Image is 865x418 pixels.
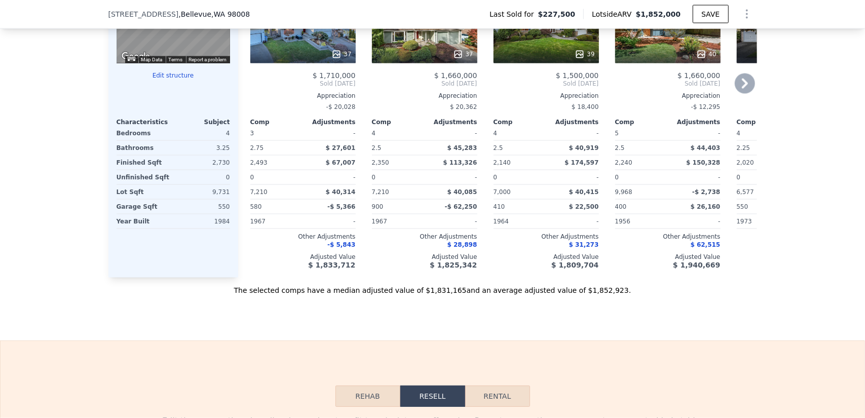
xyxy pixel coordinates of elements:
[303,118,356,126] div: Adjustments
[250,253,356,261] div: Adjusted Value
[670,170,721,184] div: -
[445,203,477,210] span: -$ 62,250
[169,57,183,62] a: Terms (opens in new tab)
[686,159,720,166] span: $ 150,328
[427,126,477,140] div: -
[117,185,171,199] div: Lot Sqft
[575,49,594,59] div: 39
[494,118,546,126] div: Comp
[327,242,355,249] span: -$ 5,843
[427,170,477,184] div: -
[308,261,355,270] span: $ 1,833,712
[400,386,465,407] button: Resell
[546,118,599,126] div: Adjustments
[691,103,721,110] span: -$ 12,295
[250,214,301,229] div: 1967
[250,188,268,196] span: 7,210
[250,203,262,210] span: 580
[117,156,171,170] div: Finished Sqft
[636,10,681,18] span: $1,852,000
[128,57,135,61] button: Keyboard shortcuts
[548,170,599,184] div: -
[494,203,505,210] span: 410
[372,233,477,241] div: Other Adjustments
[178,9,250,19] span: , Bellevue
[117,214,171,229] div: Year Built
[494,159,511,166] span: 2,140
[494,92,599,100] div: Appreciation
[250,159,268,166] span: 2,493
[372,203,384,210] span: 900
[494,253,599,261] div: Adjusted Value
[494,130,498,137] span: 4
[117,126,171,140] div: Bedrooms
[490,9,538,19] span: Last Sold for
[548,126,599,140] div: -
[372,188,389,196] span: 7,210
[335,386,400,407] button: Rehab
[141,56,163,63] button: Map Data
[175,214,230,229] div: 1984
[175,185,230,199] div: 9,731
[615,233,721,241] div: Other Adjustments
[569,144,599,151] span: $ 40,919
[119,50,153,63] a: Open this area in Google Maps (opens a new window)
[737,253,842,261] div: Adjusted Value
[615,214,666,229] div: 1956
[175,141,230,155] div: 3.25
[175,126,230,140] div: 4
[447,242,477,249] span: $ 28,898
[305,214,356,229] div: -
[737,130,741,137] span: 4
[494,80,599,88] span: Sold [DATE]
[615,80,721,88] span: Sold [DATE]
[670,126,721,140] div: -
[250,92,356,100] div: Appreciation
[173,118,230,126] div: Subject
[327,203,355,210] span: -$ 5,366
[494,188,511,196] span: 7,000
[117,141,171,155] div: Bathrooms
[737,118,789,126] div: Comp
[250,130,254,137] span: 3
[372,92,477,100] div: Appreciation
[691,203,721,210] span: $ 26,160
[737,92,842,100] div: Appreciation
[572,103,598,110] span: $ 18,400
[189,57,227,62] a: Report a problem
[250,80,356,88] span: Sold [DATE]
[494,174,498,181] span: 0
[331,49,351,59] div: 37
[737,233,842,241] div: Other Adjustments
[372,130,376,137] span: 4
[108,278,757,296] div: The selected comps have a median adjusted value of $1,831,165 and an average adjusted value of $1...
[450,103,477,110] span: $ 20,362
[108,9,179,19] span: [STREET_ADDRESS]
[737,141,787,155] div: 2.25
[372,174,376,181] span: 0
[569,203,599,210] span: $ 22,500
[673,261,720,270] span: $ 1,940,669
[615,174,619,181] span: 0
[670,214,721,229] div: -
[175,156,230,170] div: 2,730
[119,50,153,63] img: Google
[615,253,721,261] div: Adjusted Value
[305,170,356,184] div: -
[326,103,356,110] span: -$ 20,028
[696,49,716,59] div: 40
[453,49,473,59] div: 37
[551,261,598,270] span: $ 1,809,704
[117,170,171,184] div: Unfinished Sqft
[615,118,668,126] div: Comp
[737,4,757,24] button: Show Options
[565,159,598,166] span: $ 174,597
[737,203,748,210] span: 550
[569,188,599,196] span: $ 40,415
[372,214,423,229] div: 1967
[465,386,530,407] button: Rental
[372,253,477,261] div: Adjusted Value
[117,118,173,126] div: Characteristics
[615,130,619,137] span: 5
[250,233,356,241] div: Other Adjustments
